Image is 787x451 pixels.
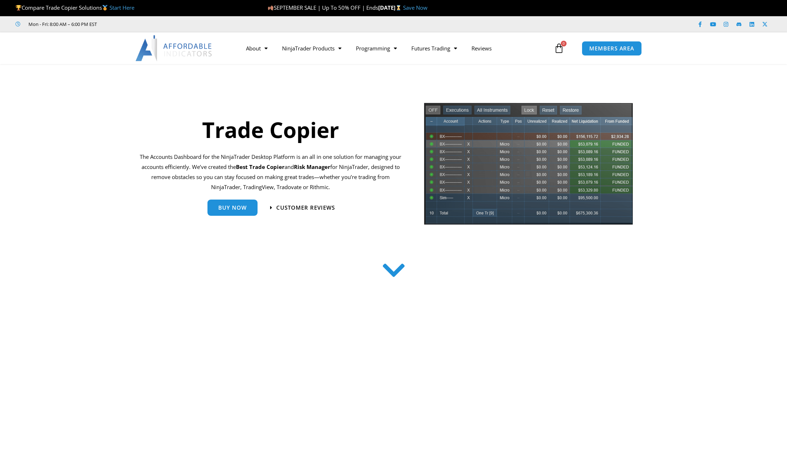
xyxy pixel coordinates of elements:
[239,40,275,57] a: About
[15,4,134,11] span: Compare Trade Copier Solutions
[102,5,108,10] img: 🥇
[207,200,258,216] a: Buy Now
[403,4,428,11] a: Save Now
[423,102,634,231] img: tradecopier | Affordable Indicators – NinjaTrader
[378,4,403,11] strong: [DATE]
[109,4,134,11] a: Start Here
[27,20,97,28] span: Mon - Fri: 8:00 AM – 6:00 PM EST
[140,152,402,192] p: The Accounts Dashboard for the NinjaTrader Desktop Platform is an all in one solution for managin...
[135,35,213,61] img: LogoAI | Affordable Indicators – NinjaTrader
[16,5,21,10] img: 🏆
[268,5,273,10] img: 🍂
[561,41,567,46] span: 0
[276,205,335,210] span: Customer Reviews
[464,40,499,57] a: Reviews
[396,5,401,10] img: ⌛
[268,4,378,11] span: SEPTEMBER SALE | Up To 50% OFF | Ends
[239,40,552,57] nav: Menu
[349,40,404,57] a: Programming
[589,46,634,51] span: MEMBERS AREA
[270,205,335,210] a: Customer Reviews
[218,205,247,210] span: Buy Now
[404,40,464,57] a: Futures Trading
[294,163,330,170] strong: Risk Manager
[236,163,285,170] b: Best Trade Copier
[140,115,402,145] h1: Trade Copier
[582,41,642,56] a: MEMBERS AREA
[543,38,575,59] a: 0
[107,21,215,28] iframe: Customer reviews powered by Trustpilot
[275,40,349,57] a: NinjaTrader Products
